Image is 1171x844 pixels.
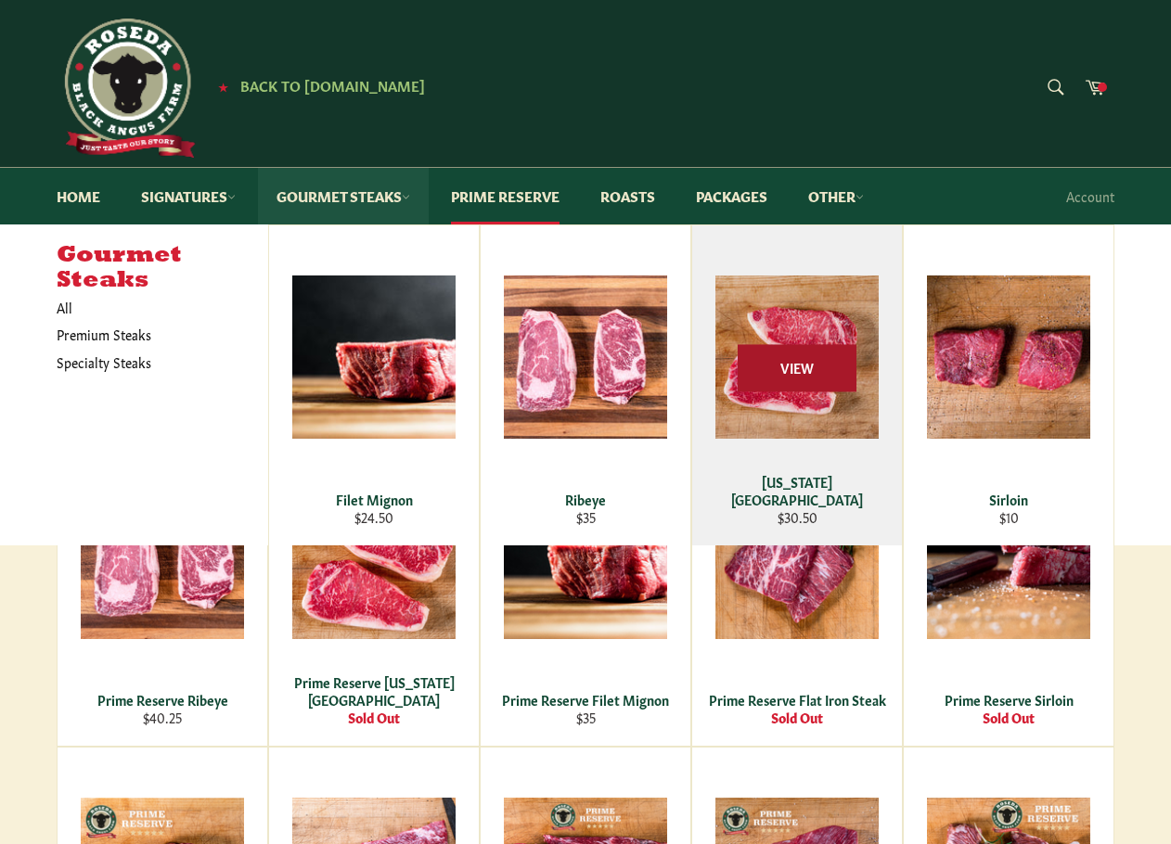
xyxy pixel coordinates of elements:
img: Filet Mignon [292,275,456,439]
div: Prime Reserve Filet Mignon [493,691,679,709]
img: Prime Reserve Ribeye [81,476,244,639]
a: Prime Reserve Flat Iron Steak Prime Reserve Flat Iron Steak Sold Out [691,425,903,747]
div: $35 [493,508,679,526]
a: ★ Back to [DOMAIN_NAME] [209,79,425,94]
a: Prime Reserve [432,168,578,224]
a: Signatures [122,168,254,224]
div: Sold Out [281,709,468,726]
a: All [47,294,268,321]
div: Filet Mignon [281,491,468,508]
h5: Gourmet Steaks [57,243,268,294]
div: [US_STATE][GEOGRAPHIC_DATA] [704,473,891,509]
span: View [738,345,856,392]
a: Sirloin Sirloin $10 [903,224,1114,545]
div: Sold Out [916,709,1102,726]
img: Prime Reserve New York Strip [292,476,456,639]
img: Roseda Beef [57,19,196,158]
div: Prime Reserve Ribeye [70,691,256,709]
div: $40.25 [70,709,256,726]
div: $24.50 [281,508,468,526]
span: ★ [218,79,228,94]
a: Packages [677,168,786,224]
a: Specialty Steaks [47,349,250,376]
a: Ribeye Ribeye $35 [480,224,691,545]
img: Prime Reserve Sirloin [927,476,1090,639]
a: Prime Reserve New York Strip Prime Reserve [US_STATE][GEOGRAPHIC_DATA] Sold Out [268,425,480,747]
a: Gourmet Steaks [258,168,429,224]
a: New York Strip [US_STATE][GEOGRAPHIC_DATA] $30.50 View [691,224,903,545]
div: Sirloin [916,491,1102,508]
img: Sirloin [927,275,1090,439]
a: Prime Reserve Sirloin Prime Reserve Sirloin Sold Out [903,425,1114,747]
div: $35 [493,709,679,726]
img: Prime Reserve Flat Iron Steak [715,476,879,639]
a: Filet Mignon Filet Mignon $24.50 [268,224,480,545]
a: Roasts [582,168,674,224]
img: Prime Reserve Filet Mignon [504,476,667,639]
a: Other [790,168,882,224]
div: Sold Out [704,709,891,726]
a: Prime Reserve Filet Mignon Prime Reserve Filet Mignon $35 [480,425,691,747]
div: Prime Reserve Sirloin [916,691,1102,709]
img: Ribeye [504,275,667,439]
div: Prime Reserve Flat Iron Steak [704,691,891,709]
a: Home [38,168,119,224]
a: Premium Steaks [47,321,250,348]
div: $10 [916,508,1102,526]
div: Prime Reserve [US_STATE][GEOGRAPHIC_DATA] [281,673,468,710]
a: Account [1057,169,1124,224]
span: Back to [DOMAIN_NAME] [240,75,425,95]
a: Prime Reserve Ribeye Prime Reserve Ribeye $40.25 [57,425,268,747]
div: Ribeye [493,491,679,508]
